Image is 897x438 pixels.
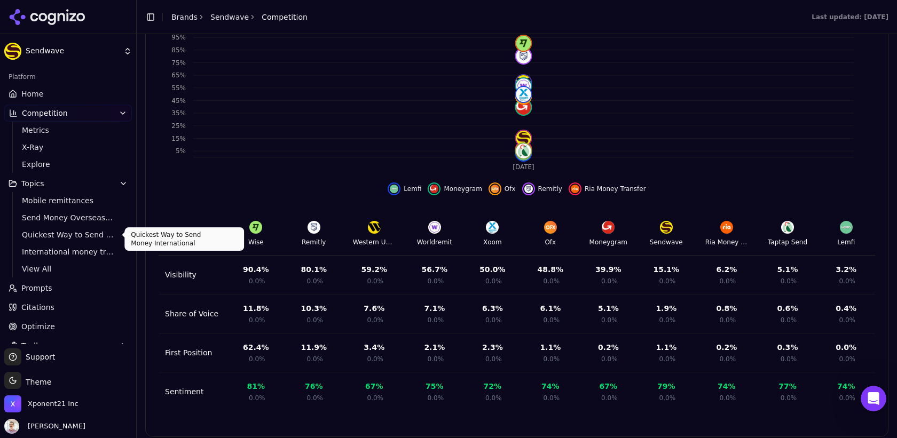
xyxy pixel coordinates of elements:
span: 0.0% [249,394,265,402]
tspan: 5% [176,147,186,155]
a: Optimize [4,318,132,335]
span: 0.0% [659,355,676,363]
img: Xponent21 Inc [4,395,21,412]
a: Home [4,85,132,102]
button: Topics [4,175,132,192]
span: 0.0% [249,277,265,285]
div: Taptap Send [768,238,807,246]
img: wise [516,36,531,51]
th: Metric [159,212,227,256]
span: Theme [21,378,51,386]
div: Xoom [483,238,502,246]
div: 1.1 % [540,342,561,353]
div: 74 % [837,381,855,392]
img: Moneygram [602,221,615,234]
div: 0.4 % [836,303,856,314]
a: Citations [4,299,132,316]
div: 3.4 % [364,342,384,353]
img: sendwave [516,131,531,146]
img: Ria Money Transfer [720,221,733,234]
span: 0.0% [720,277,736,285]
span: X-Ray [22,142,115,153]
div: 56.7 % [422,264,448,275]
img: ofx [491,185,499,193]
a: International money transfers [18,244,119,259]
img: Taptap Send [781,221,794,234]
div: 0.2 % [598,342,619,353]
div: 15.1 % [654,264,680,275]
span: 0.0% [485,355,502,363]
span: Competition [22,108,68,118]
button: Hide lemfi data [388,182,421,195]
span: Topics [21,178,44,189]
div: 1.9 % [656,303,676,314]
span: Remitly [538,185,562,193]
div: Moneygram [589,238,627,246]
div: 50.0 % [479,264,506,275]
div: Lemfi [837,238,855,246]
button: Toolbox [4,337,132,354]
span: 0.0% [839,355,855,363]
span: Explore [22,159,115,170]
tspan: 95% [171,34,186,41]
a: View All [18,261,119,276]
button: Hide remitly data [522,182,562,195]
a: Quickest Way to Send Money International [18,227,119,242]
button: Hide ria money transfer data [569,182,646,195]
div: Sendwave [650,238,683,246]
img: Xoom [486,221,499,234]
span: 0.0% [720,316,736,324]
img: worldremit [516,78,531,93]
span: 0.0% [544,394,560,402]
span: 0.0% [307,277,324,285]
img: western union [516,75,531,90]
div: 0.8 % [716,303,737,314]
a: Explore [18,157,119,172]
span: 0.0% [659,316,676,324]
span: 0.0% [781,277,797,285]
div: 6.1 % [540,303,561,314]
img: Worldremit [428,221,441,234]
img: remitly [516,49,531,63]
span: Ria Money Transfer [585,185,646,193]
div: Worldremit [417,238,452,246]
div: 10.3 % [301,303,327,314]
span: 0.0% [367,316,384,324]
img: Western Union [368,221,381,234]
span: Prompts [21,283,52,293]
span: 0.0% [249,316,265,324]
img: remitly [524,185,533,193]
img: taptap send [516,144,531,158]
div: Platform [4,68,132,85]
span: 0.0% [839,316,855,324]
span: International money transfers [22,246,115,257]
span: 0.0% [428,316,444,324]
div: 90.4 % [243,264,269,275]
div: 3.2 % [836,264,856,275]
div: 0.6 % [777,303,798,314]
span: 0.0% [839,277,855,285]
a: Send Money Overseas from [GEOGRAPHIC_DATA] [18,210,119,225]
span: 0.0% [601,277,618,285]
button: Competition [4,105,132,122]
span: 0.0% [659,394,676,402]
div: 0.2 % [716,342,737,353]
img: moneygram [430,185,438,193]
tspan: 15% [171,135,186,142]
span: 0.0% [544,277,560,285]
tspan: 35% [171,109,186,117]
span: 0.0% [485,316,502,324]
div: Remitly [302,238,326,246]
td: First Position [159,333,227,372]
span: Home [21,89,43,99]
div: 5.1 % [777,264,798,275]
img: Ofx [544,221,557,234]
div: Last updated: [DATE] [812,13,888,21]
span: 0.0% [307,316,324,324]
span: Mobile remittances [22,195,115,206]
div: 2.3 % [482,342,503,353]
span: Optimize [21,321,55,332]
div: 77 % [778,381,797,392]
a: Sendwave [210,12,249,22]
span: 0.0% [485,277,502,285]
